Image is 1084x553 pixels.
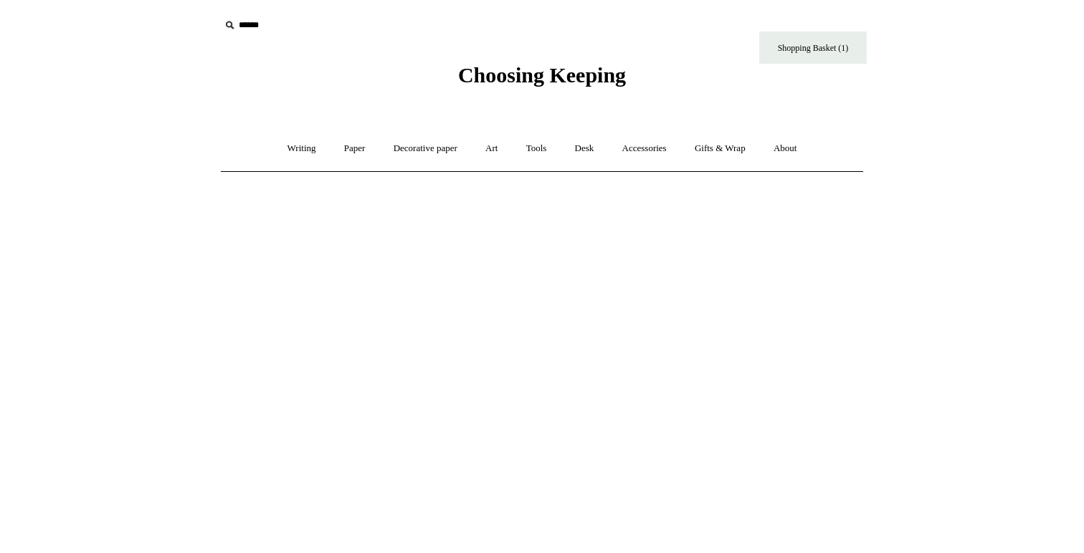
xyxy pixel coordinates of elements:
[331,130,379,168] a: Paper
[609,130,680,168] a: Accessories
[759,32,867,64] a: Shopping Basket (1)
[275,130,329,168] a: Writing
[562,130,607,168] a: Desk
[458,74,626,85] a: Choosing Keeping
[381,130,470,168] a: Decorative paper
[458,63,626,87] span: Choosing Keeping
[761,130,810,168] a: About
[472,130,510,168] a: Art
[513,130,560,168] a: Tools
[682,130,759,168] a: Gifts & Wrap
